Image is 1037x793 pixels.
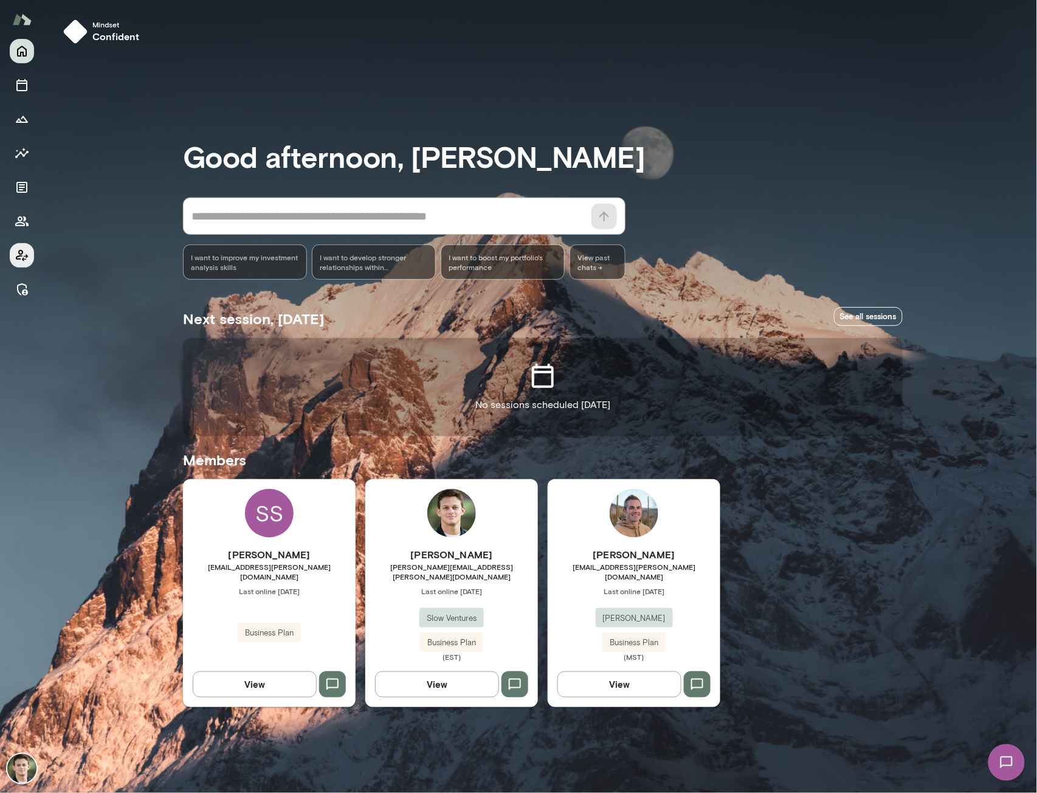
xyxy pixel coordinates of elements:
[183,450,903,469] h5: Members
[441,244,565,280] div: I want to boost my portfolio's performance
[10,175,34,199] button: Documents
[548,562,720,581] span: [EMAIL_ADDRESS][PERSON_NAME][DOMAIN_NAME]
[58,15,149,49] button: Mindsetconfident
[365,652,538,662] span: (EST)
[245,489,294,538] div: SS
[10,141,34,165] button: Insights
[63,19,88,44] img: mindset
[312,244,436,280] div: I want to develop stronger relationships within [PERSON_NAME]
[320,252,428,272] span: I want to develop stronger relationships within [PERSON_NAME]
[7,754,36,783] img: Alex Marcus
[10,243,34,268] button: Client app
[419,612,484,625] span: Slow Ventures
[10,277,34,302] button: Manage
[10,209,34,234] button: Members
[596,612,673,625] span: [PERSON_NAME]
[610,489,658,538] img: Adam Griffin
[557,671,681,697] button: View
[92,29,139,44] h6: confident
[365,562,538,581] span: [PERSON_NAME][EMAIL_ADDRESS][PERSON_NAME][DOMAIN_NAME]
[238,627,301,639] span: Business Plan
[427,489,476,538] img: Alex Marcus
[475,398,610,412] p: No sessions scheduled [DATE]
[183,562,356,581] span: [EMAIL_ADDRESS][PERSON_NAME][DOMAIN_NAME]
[191,252,299,272] span: I want to improve my investment analysis skills
[183,139,903,173] h3: Good afternoon, [PERSON_NAME]
[548,652,720,662] span: (MST)
[449,252,557,272] span: I want to boost my portfolio's performance
[548,586,720,596] span: Last online [DATE]
[183,244,307,280] div: I want to improve my investment analysis skills
[10,107,34,131] button: Growth Plan
[183,586,356,596] span: Last online [DATE]
[365,547,538,562] h6: [PERSON_NAME]
[193,671,317,697] button: View
[602,637,666,649] span: Business Plan
[420,637,483,649] span: Business Plan
[12,8,32,31] img: Mento
[570,244,625,280] span: View past chats ->
[834,307,903,326] a: See all sessions
[10,73,34,97] button: Sessions
[548,547,720,562] h6: [PERSON_NAME]
[92,19,139,29] span: Mindset
[183,309,324,328] h5: Next session, [DATE]
[10,39,34,63] button: Home
[375,671,499,697] button: View
[183,547,356,562] h6: [PERSON_NAME]
[365,586,538,596] span: Last online [DATE]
